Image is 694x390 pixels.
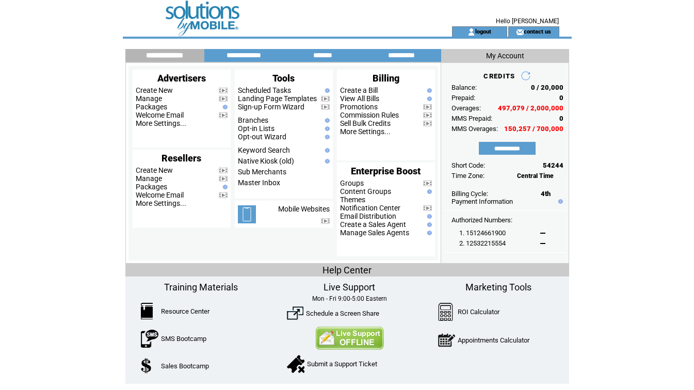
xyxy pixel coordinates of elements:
[141,330,158,348] img: SMSBootcamp.png
[322,148,330,153] img: help.gif
[238,94,317,103] a: Landing Page Templates
[559,115,563,122] span: 0
[287,305,303,321] img: ScreenShare.png
[306,310,379,317] a: Schedule a Screen Share
[322,118,330,123] img: help.gif
[531,84,563,91] span: 0 / 20,000
[220,185,228,189] img: help.gif
[459,229,506,237] span: 1. 15124661900
[161,307,209,315] a: Resource Center
[238,205,256,223] img: mobile-websites.png
[517,172,554,180] span: Central Time
[423,104,432,110] img: video.png
[238,146,290,154] a: Keyword Search
[219,112,228,118] img: video.png
[136,174,162,183] a: Manage
[238,178,280,187] a: Master Inbox
[425,88,432,93] img: help.gif
[340,229,409,237] a: Manage Sales Agents
[340,127,391,136] a: More Settings...
[272,73,295,84] span: Tools
[425,214,432,219] img: help.gif
[321,104,330,110] img: video.png
[162,153,201,164] span: Resellers
[238,124,275,133] a: Opt-in Lists
[157,73,206,84] span: Advertisers
[238,116,268,124] a: Branches
[351,166,421,176] span: Enterprise Boost
[451,161,485,169] span: Short Code:
[287,355,304,373] img: SupportTicket.png
[322,159,330,164] img: help.gif
[543,161,563,169] span: 54244
[504,125,563,133] span: 150,257 / 700,000
[136,86,173,94] a: Create New
[340,187,391,196] a: Content Groups
[238,86,291,94] a: Scheduled Tasks
[458,336,529,344] a: Appointments Calculator
[136,166,173,174] a: Create New
[321,96,330,102] img: video.png
[136,111,184,119] a: Welcome Email
[322,88,330,93] img: help.gif
[459,239,506,247] span: 2. 12532215554
[451,84,477,91] span: Balance:
[451,125,498,133] span: MMS Overages:
[516,28,524,36] img: contact_us_icon.gif
[136,103,167,111] a: Packages
[164,282,238,293] span: Training Materials
[340,212,396,220] a: Email Distribution
[141,358,153,373] img: SalesBootcamp.png
[220,105,228,109] img: help.gif
[340,94,379,103] a: View All Bills
[423,205,432,211] img: video.png
[496,18,559,25] span: Hello [PERSON_NAME]
[340,179,364,187] a: Groups
[340,204,400,212] a: Notification Center
[219,96,228,102] img: video.png
[238,157,294,165] a: Native Kiosk (old)
[219,192,228,198] img: video.png
[219,88,228,93] img: video.png
[321,218,330,224] img: video.png
[219,176,228,182] img: video.png
[219,168,228,173] img: video.png
[451,216,512,224] span: Authorized Numbers:
[141,303,153,319] img: ResourceCenter.png
[451,115,492,122] span: MMS Prepaid:
[238,103,304,111] a: Sign-up Form Wizard
[340,111,399,119] a: Commission Rules
[425,222,432,227] img: help.gif
[559,94,563,102] span: 0
[322,135,330,139] img: help.gif
[340,86,378,94] a: Create a Bill
[278,205,330,213] a: Mobile Websites
[483,72,515,80] span: CREDITS
[324,282,375,293] span: Live Support
[486,52,524,60] span: My Account
[307,360,377,368] a: Submit a Support Ticket
[312,295,387,302] span: Mon - Fri 9:00-5:00 Eastern
[465,282,531,293] span: Marketing Tools
[556,199,563,204] img: help.gif
[425,96,432,101] img: help.gif
[238,133,286,141] a: Opt-out Wizard
[136,199,186,207] a: More Settings...
[423,181,432,186] img: video.png
[322,265,372,275] span: Help Center
[438,331,455,349] img: AppointmentCalc.png
[340,196,365,204] a: Themes
[161,335,206,343] a: SMS Bootcamp
[425,231,432,235] img: help.gif
[136,183,167,191] a: Packages
[340,103,378,111] a: Promotions
[322,126,330,131] img: help.gif
[475,28,491,35] a: logout
[467,28,475,36] img: account_icon.gif
[423,112,432,118] img: video.png
[438,303,454,321] img: Calculator.png
[498,104,563,112] span: 497,079 / 2,000,000
[136,119,186,127] a: More Settings...
[524,28,551,35] a: contact us
[451,104,481,112] span: Overages:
